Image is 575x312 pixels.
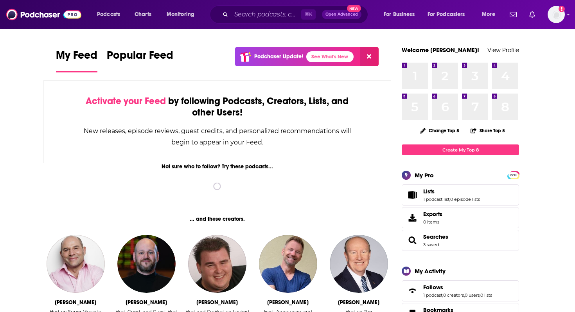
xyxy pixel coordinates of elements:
[422,8,476,21] button: open menu
[526,8,538,21] a: Show notifications dropdown
[423,284,443,291] span: Follows
[47,235,104,293] img: Vincent Moscato
[129,8,156,21] a: Charts
[415,126,464,135] button: Change Top 8
[404,285,420,296] a: Follows
[428,9,465,20] span: For Podcasters
[404,235,420,246] a: Searches
[301,9,316,20] span: ⌘ K
[97,9,120,20] span: Podcasts
[161,8,205,21] button: open menu
[423,242,439,247] a: 3 saved
[423,219,442,225] span: 0 items
[135,9,151,20] span: Charts
[423,233,448,240] a: Searches
[56,49,97,67] span: My Feed
[325,13,358,16] span: Open Advanced
[548,6,565,23] button: Show profile menu
[423,211,442,218] span: Exports
[107,49,173,72] a: Popular Feed
[402,230,519,251] span: Searches
[423,188,480,195] a: Lists
[117,235,175,293] img: Wes Reynolds
[43,216,391,222] div: ... and these creators.
[402,144,519,155] a: Create My Top 8
[404,212,420,223] span: Exports
[415,267,446,275] div: My Activity
[306,51,354,62] a: See What's New
[126,299,167,306] div: Wes Reynolds
[322,10,361,19] button: Open AdvancedNew
[423,292,442,298] a: 1 podcast
[509,172,518,178] a: PRO
[548,6,565,23] img: User Profile
[384,9,415,20] span: For Business
[231,8,301,21] input: Search podcasts, credits, & more...
[470,123,505,138] button: Share Top 8
[254,53,303,60] p: Podchaser Update!
[43,163,391,170] div: Not sure who to follow? Try these podcasts...
[259,235,317,293] img: Steve Harper
[559,6,565,12] svg: Add a profile image
[476,8,505,21] button: open menu
[404,189,420,200] a: Lists
[188,235,246,293] img: Jeff Snider
[464,292,465,298] span: ,
[482,9,495,20] span: More
[423,197,449,202] a: 1 podcast list
[450,197,480,202] a: 0 episode lists
[402,46,479,54] a: Welcome [PERSON_NAME]!
[465,292,480,298] a: 0 users
[480,292,492,298] a: 0 lists
[86,95,166,107] span: Activate your Feed
[107,49,173,67] span: Popular Feed
[167,9,194,20] span: Monitoring
[6,7,81,22] img: Podchaser - Follow, Share and Rate Podcasts
[378,8,424,21] button: open menu
[55,299,96,306] div: Vincent Moscato
[92,8,130,21] button: open menu
[548,6,565,23] span: Logged in as hannahlevine
[217,5,376,23] div: Search podcasts, credits, & more...
[330,235,388,293] img: Andrew McCarthy
[267,299,309,306] div: Steve Harper
[487,46,519,54] a: View Profile
[56,49,97,72] a: My Feed
[338,299,379,306] div: Andrew McCarthy
[402,207,519,228] a: Exports
[347,5,361,12] span: New
[507,8,520,21] a: Show notifications dropdown
[402,184,519,206] span: Lists
[83,96,352,118] div: by following Podcasts, Creators, Lists, and other Users!
[402,280,519,301] span: Follows
[443,292,464,298] a: 0 creators
[415,171,434,179] div: My Pro
[196,299,238,306] div: Jeff Snider
[83,125,352,148] div: New releases, episode reviews, guest credits, and personalized recommendations will begin to appe...
[423,188,435,195] span: Lists
[423,284,492,291] a: Follows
